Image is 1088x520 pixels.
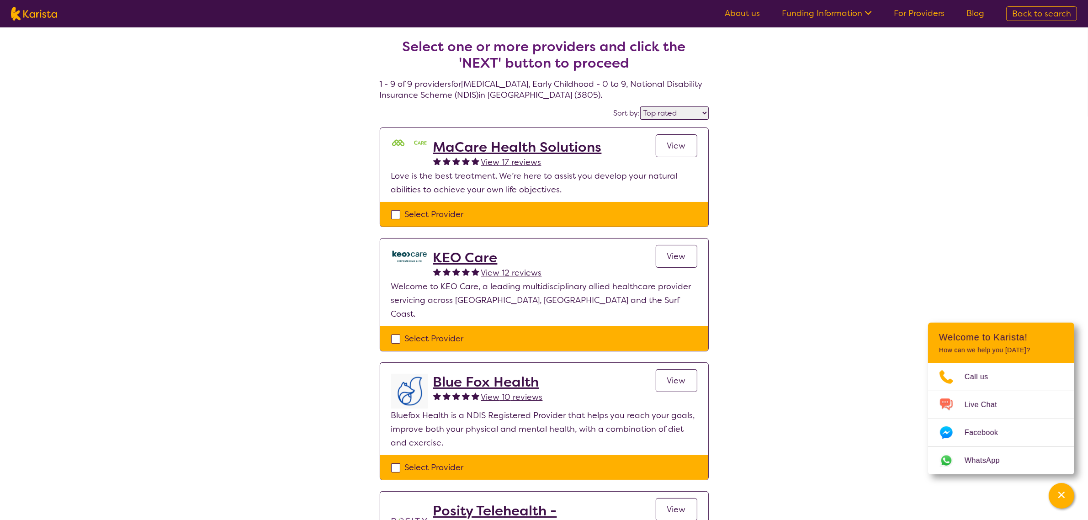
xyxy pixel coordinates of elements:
span: View 10 reviews [481,392,543,403]
p: Love is the best treatment. We’re here to assist you develop your natural abilities to achieve yo... [391,169,697,196]
a: Back to search [1006,6,1077,21]
p: How can we help you [DATE]? [939,346,1063,354]
img: lyehhyr6avbivpacwqcf.png [391,374,428,409]
a: MaCare Health Solutions [433,139,602,155]
img: fullstar [462,392,470,400]
span: View [667,140,686,151]
button: Channel Menu [1049,483,1074,509]
a: Funding Information [782,8,872,19]
img: fullstar [433,157,441,165]
h4: 1 - 9 of 9 providers for [MEDICAL_DATA] , Early Childhood - 0 to 9 , National Disability Insuranc... [380,16,709,101]
a: Blog [966,8,984,19]
span: View 12 reviews [481,267,542,278]
img: fullstar [472,392,479,400]
img: fullstar [443,392,451,400]
span: Back to search [1012,8,1071,19]
img: a39ze0iqsfmbvtwnthmw.png [391,249,428,263]
span: View [667,504,686,515]
span: Facebook [965,426,1009,440]
img: fullstar [443,268,451,276]
span: WhatsApp [965,454,1011,467]
a: For Providers [894,8,945,19]
h2: Select one or more providers and click the 'NEXT' button to proceed [391,38,698,71]
h2: Welcome to Karista! [939,332,1063,343]
a: View 12 reviews [481,266,542,280]
img: Karista logo [11,7,57,21]
img: fullstar [433,392,441,400]
div: Channel Menu [928,323,1074,474]
a: Web link opens in a new tab. [928,447,1074,474]
a: View [656,245,697,268]
p: Bluefox Health is a NDIS Registered Provider that helps you reach your goals, improve both your p... [391,409,697,450]
img: fullstar [462,268,470,276]
img: fullstar [472,157,479,165]
img: fullstar [462,157,470,165]
img: fullstar [452,268,460,276]
img: fullstar [472,268,479,276]
img: mgttalrdbt23wl6urpfy.png [391,139,428,148]
a: KEO Care [433,249,542,266]
img: fullstar [452,392,460,400]
ul: Choose channel [928,363,1074,474]
img: fullstar [452,157,460,165]
a: View 10 reviews [481,390,543,404]
span: Live Chat [965,398,1008,412]
a: View 17 reviews [481,155,541,169]
span: View [667,251,686,262]
span: Call us [965,370,999,384]
img: fullstar [433,268,441,276]
a: View [656,134,697,157]
span: View [667,375,686,386]
p: Welcome to KEO Care, a leading multidisciplinary allied healthcare provider servicing across [GEO... [391,280,697,321]
label: Sort by: [614,108,640,118]
a: Blue Fox Health [433,374,543,390]
span: View 17 reviews [481,157,541,168]
img: fullstar [443,157,451,165]
a: About us [725,8,760,19]
a: View [656,369,697,392]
